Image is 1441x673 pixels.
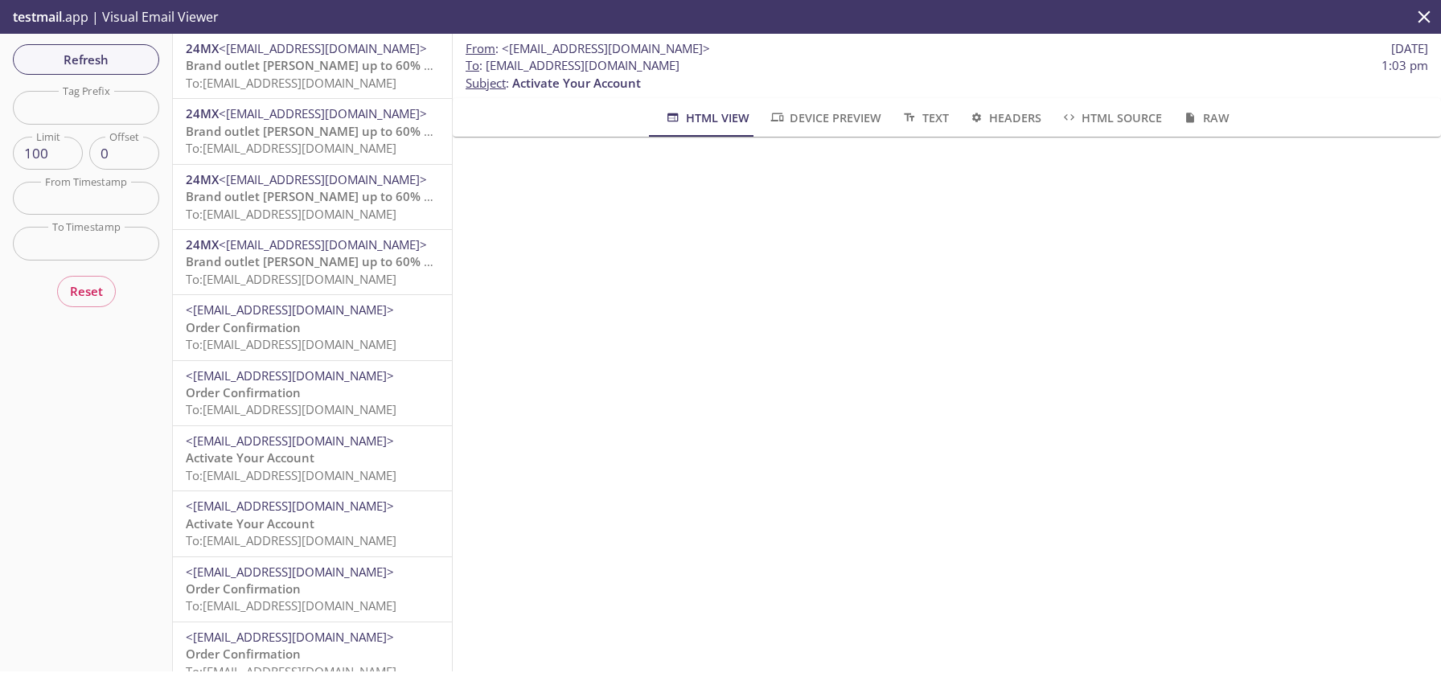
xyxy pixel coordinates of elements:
[186,515,314,531] span: Activate Your Account
[466,75,506,91] span: Subject
[70,281,103,302] span: Reset
[186,449,314,466] span: Activate Your Account
[186,188,440,204] span: Brand outlet [PERSON_NAME] up to 60% off
[769,108,881,128] span: Device Preview
[1061,108,1162,128] span: HTML Source
[186,302,394,318] span: <[EMAIL_ADDRESS][DOMAIN_NAME]>
[186,532,396,548] span: To: [EMAIL_ADDRESS][DOMAIN_NAME]
[219,105,427,121] span: <[EMAIL_ADDRESS][DOMAIN_NAME]>
[186,336,396,352] span: To: [EMAIL_ADDRESS][DOMAIN_NAME]
[219,236,427,252] span: <[EMAIL_ADDRESS][DOMAIN_NAME]>
[1391,40,1428,57] span: [DATE]
[186,384,301,400] span: Order Confirmation
[512,75,641,91] span: Activate Your Account
[186,629,394,645] span: <[EMAIL_ADDRESS][DOMAIN_NAME]>
[13,8,62,26] span: testmail
[186,646,301,662] span: Order Confirmation
[186,498,394,514] span: <[EMAIL_ADDRESS][DOMAIN_NAME]>
[664,108,749,128] span: HTML View
[173,230,452,294] div: 24MX<[EMAIL_ADDRESS][DOMAIN_NAME]>Brand outlet [PERSON_NAME] up to 60% offTo:[EMAIL_ADDRESS][DOMA...
[466,40,495,56] span: From
[186,271,396,287] span: To: [EMAIL_ADDRESS][DOMAIN_NAME]
[186,140,396,156] span: To: [EMAIL_ADDRESS][DOMAIN_NAME]
[502,40,710,56] span: <[EMAIL_ADDRESS][DOMAIN_NAME]>
[466,57,479,73] span: To
[1381,57,1428,74] span: 1:03 pm
[466,57,1428,92] p: :
[173,99,452,163] div: 24MX<[EMAIL_ADDRESS][DOMAIN_NAME]>Brand outlet [PERSON_NAME] up to 60% offTo:[EMAIL_ADDRESS][DOMA...
[186,467,396,483] span: To: [EMAIL_ADDRESS][DOMAIN_NAME]
[466,57,679,74] span: : [EMAIL_ADDRESS][DOMAIN_NAME]
[186,123,440,139] span: Brand outlet [PERSON_NAME] up to 60% off
[173,34,452,98] div: 24MX<[EMAIL_ADDRESS][DOMAIN_NAME]>Brand outlet [PERSON_NAME] up to 60% offTo:[EMAIL_ADDRESS][DOMA...
[1181,108,1229,128] span: Raw
[186,171,219,187] span: 24MX
[968,108,1041,128] span: Headers
[186,319,301,335] span: Order Confirmation
[26,49,146,70] span: Refresh
[219,171,427,187] span: <[EMAIL_ADDRESS][DOMAIN_NAME]>
[173,426,452,490] div: <[EMAIL_ADDRESS][DOMAIN_NAME]>Activate Your AccountTo:[EMAIL_ADDRESS][DOMAIN_NAME]
[186,236,219,252] span: 24MX
[173,557,452,622] div: <[EMAIL_ADDRESS][DOMAIN_NAME]>Order ConfirmationTo:[EMAIL_ADDRESS][DOMAIN_NAME]
[186,57,440,73] span: Brand outlet [PERSON_NAME] up to 60% off
[57,276,116,306] button: Reset
[186,367,394,384] span: <[EMAIL_ADDRESS][DOMAIN_NAME]>
[186,597,396,613] span: To: [EMAIL_ADDRESS][DOMAIN_NAME]
[186,433,394,449] span: <[EMAIL_ADDRESS][DOMAIN_NAME]>
[186,75,396,91] span: To: [EMAIL_ADDRESS][DOMAIN_NAME]
[901,108,948,128] span: Text
[186,564,394,580] span: <[EMAIL_ADDRESS][DOMAIN_NAME]>
[13,44,159,75] button: Refresh
[186,581,301,597] span: Order Confirmation
[173,165,452,229] div: 24MX<[EMAIL_ADDRESS][DOMAIN_NAME]>Brand outlet [PERSON_NAME] up to 60% offTo:[EMAIL_ADDRESS][DOMA...
[186,40,219,56] span: 24MX
[186,206,396,222] span: To: [EMAIL_ADDRESS][DOMAIN_NAME]
[186,253,440,269] span: Brand outlet [PERSON_NAME] up to 60% off
[173,491,452,556] div: <[EMAIL_ADDRESS][DOMAIN_NAME]>Activate Your AccountTo:[EMAIL_ADDRESS][DOMAIN_NAME]
[219,40,427,56] span: <[EMAIL_ADDRESS][DOMAIN_NAME]>
[466,40,710,57] span: :
[186,401,396,417] span: To: [EMAIL_ADDRESS][DOMAIN_NAME]
[173,295,452,359] div: <[EMAIL_ADDRESS][DOMAIN_NAME]>Order ConfirmationTo:[EMAIL_ADDRESS][DOMAIN_NAME]
[173,361,452,425] div: <[EMAIL_ADDRESS][DOMAIN_NAME]>Order ConfirmationTo:[EMAIL_ADDRESS][DOMAIN_NAME]
[186,105,219,121] span: 24MX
